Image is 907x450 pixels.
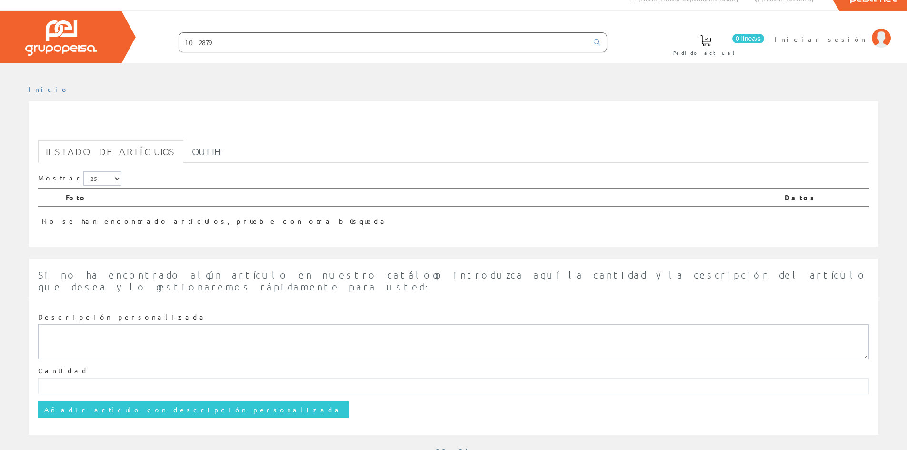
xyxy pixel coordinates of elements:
label: Descripción personalizada [38,312,207,322]
a: Listado de artículos [38,140,183,163]
a: Iniciar sesión [775,27,891,36]
span: 0 línea/s [732,34,764,43]
a: Outlet [184,140,231,163]
th: Datos [781,189,869,207]
a: Inicio [29,85,69,93]
select: Mostrar [83,171,121,186]
span: Iniciar sesión [775,34,867,44]
label: Mostrar [38,171,121,186]
th: Foto [62,189,781,207]
h1: f02879 [38,117,869,136]
span: Pedido actual [673,48,738,58]
label: Cantidad [38,366,89,376]
img: Grupo Peisa [25,20,97,56]
span: Si no ha encontrado algún artículo en nuestro catálogo introduzca aquí la cantidad y la descripci... [38,269,867,292]
td: No se han encontrado artículos, pruebe con otra búsqueda [38,207,781,230]
input: Añadir artículo con descripción personalizada [38,401,349,418]
input: Buscar ... [179,33,588,52]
